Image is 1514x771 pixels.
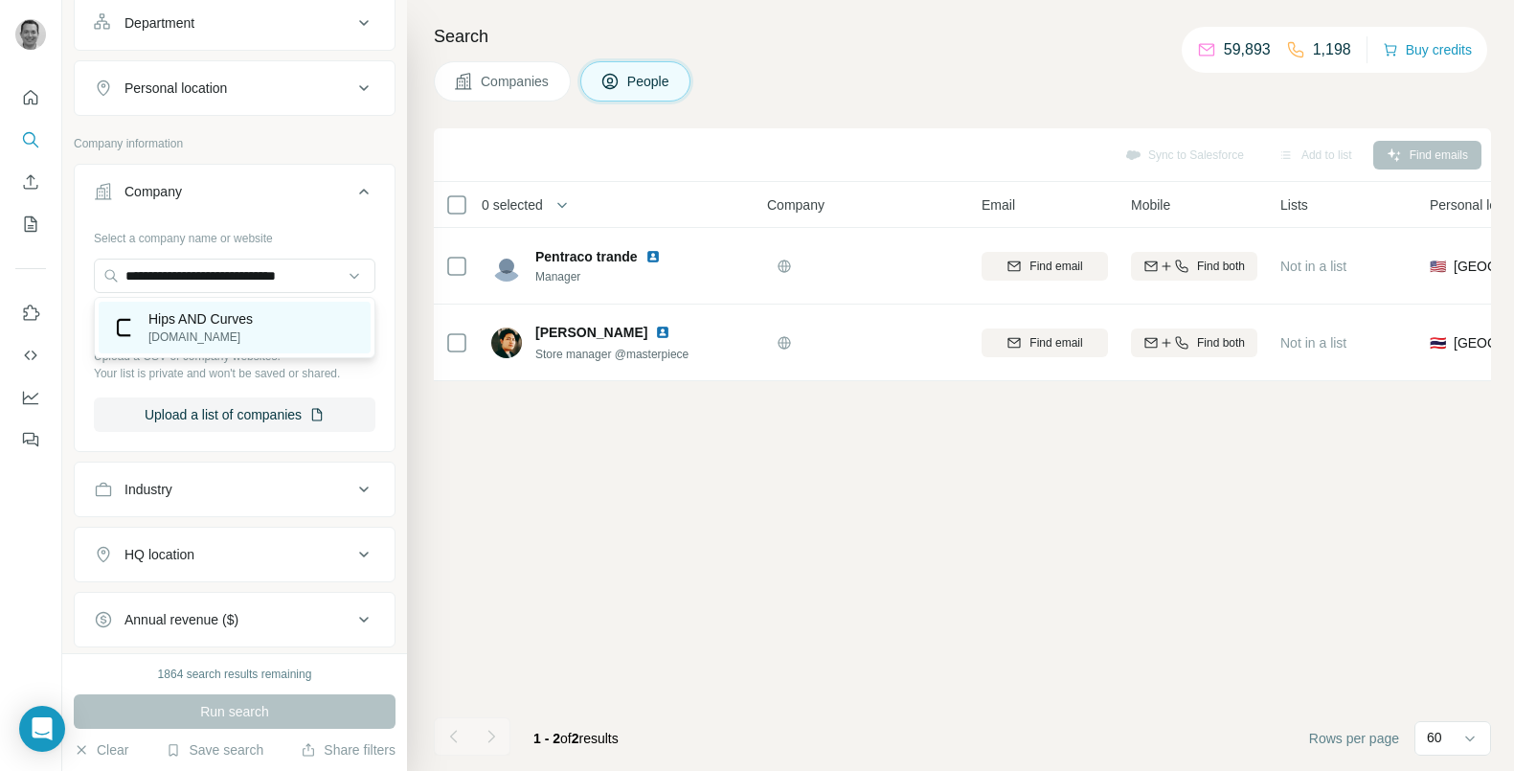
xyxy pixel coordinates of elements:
div: HQ location [124,545,194,564]
button: Industry [75,466,395,512]
img: Avatar [15,19,46,50]
span: Companies [481,72,551,91]
button: Find email [982,252,1108,281]
span: Find email [1029,334,1082,351]
span: Manager [535,268,684,285]
span: Email [982,195,1015,215]
span: Lists [1280,195,1308,215]
span: Mobile [1131,195,1170,215]
button: Company [75,169,395,222]
span: Rows per page [1309,729,1399,748]
div: Annual revenue ($) [124,610,238,629]
p: Company information [74,135,395,152]
button: Find both [1131,329,1257,357]
div: Company [124,182,182,201]
div: Industry [124,480,172,499]
span: 🇹🇭 [1430,333,1446,352]
span: Find both [1197,258,1245,275]
p: Your list is private and won't be saved or shared. [94,365,375,382]
img: LinkedIn logo [655,325,670,340]
span: 1 - 2 [533,731,560,746]
div: Department [124,13,194,33]
p: 1,198 [1313,38,1351,61]
p: 60 [1427,728,1442,747]
button: Upload a list of companies [94,397,375,432]
button: Feedback [15,422,46,457]
span: Find both [1197,334,1245,351]
div: Open Intercom Messenger [19,706,65,752]
span: [PERSON_NAME] [535,323,647,342]
p: [DOMAIN_NAME] [148,329,253,346]
button: Enrich CSV [15,165,46,199]
span: 🇺🇸 [1430,257,1446,276]
button: Save search [166,740,263,760]
span: Not in a list [1280,335,1346,351]
img: Avatar [491,328,522,358]
button: Quick start [15,80,46,115]
img: LinkedIn logo [645,249,661,264]
span: of [560,731,572,746]
button: Buy credits [1383,36,1472,63]
span: People [627,72,671,91]
button: Dashboard [15,380,46,415]
img: Hips AND Curves [110,314,137,340]
h4: Search [434,23,1491,50]
button: My lists [15,207,46,241]
button: HQ location [75,532,395,578]
button: Use Surfe API [15,338,46,373]
button: Find email [982,329,1108,357]
img: Avatar [491,251,522,282]
button: Share filters [301,740,395,760]
p: 59,893 [1224,38,1271,61]
div: Select a company name or website [94,222,375,247]
span: Pentraco trande [535,247,638,266]
span: Store manager @masterpiece [535,348,689,361]
span: Not in a list [1280,259,1346,274]
span: 2 [572,731,579,746]
span: Find email [1029,258,1082,275]
button: Personal location [75,65,395,111]
p: Hips AND Curves [148,309,253,329]
button: Use Surfe on LinkedIn [15,296,46,330]
span: Company [767,195,825,215]
button: Search [15,123,46,157]
button: Find both [1131,252,1257,281]
div: Personal location [124,79,227,98]
span: 0 selected [482,195,543,215]
button: Annual revenue ($) [75,597,395,643]
button: Clear [74,740,128,760]
div: 1864 search results remaining [158,666,312,683]
span: results [533,731,619,746]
